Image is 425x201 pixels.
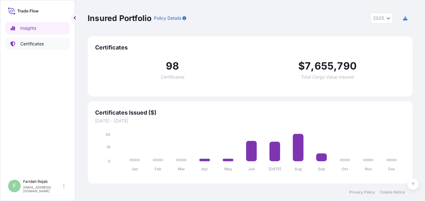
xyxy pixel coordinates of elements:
tspan: Nov [365,167,372,171]
a: Insights [5,22,70,34]
span: , [311,61,314,71]
span: 655 [315,61,334,71]
tspan: 18 [106,145,110,149]
tspan: Jan [131,167,138,171]
tspan: Dec [388,167,395,171]
tspan: 36 [105,132,110,137]
tspan: Apr [201,167,208,171]
tspan: Oct [342,167,348,171]
a: Cookie Notice [380,190,405,195]
tspan: Jun [248,167,255,171]
p: Faridah Rejab [23,179,62,184]
p: Insured Portfolio [88,13,151,23]
tspan: Aug [294,167,302,171]
button: Year Selector [370,13,393,24]
span: Certificates Issued ($) [95,109,405,116]
span: F [13,183,16,189]
tspan: Sep [318,167,325,171]
tspan: Mar [178,167,185,171]
tspan: May [224,167,233,171]
tspan: [DATE] [269,167,281,171]
tspan: 0 [108,159,110,163]
p: Policy Details [154,15,181,21]
span: Total Cargo Value Insured [301,75,354,79]
span: [DATE] - [DATE] [95,118,405,124]
tspan: Feb [155,167,161,171]
span: Certificates [161,75,184,79]
span: , [334,61,337,71]
a: Certificates [5,38,70,50]
a: Privacy Policy [349,190,375,195]
span: 790 [337,61,357,71]
span: Certificates [95,44,405,51]
p: [EMAIL_ADDRESS][DOMAIN_NAME] [23,185,62,193]
span: 2025 [373,15,384,21]
span: $ [298,61,305,71]
p: Insights [20,25,36,31]
span: 98 [166,61,179,71]
span: 7 [305,61,311,71]
p: Certificates [20,41,44,47]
